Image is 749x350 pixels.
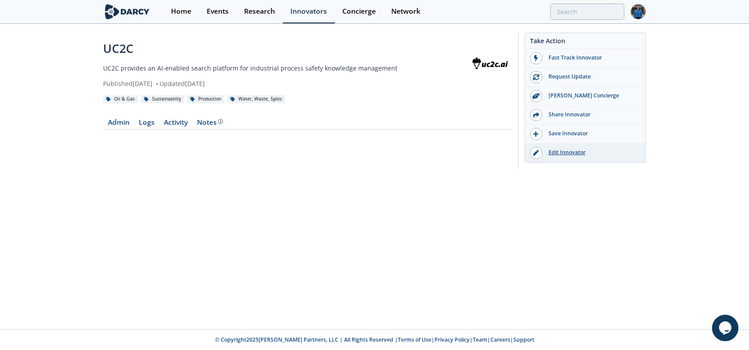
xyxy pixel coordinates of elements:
[525,125,645,144] button: Save Innovator
[342,8,376,15] div: Concierge
[525,144,645,162] a: Edit Innovator
[103,40,468,57] div: UC2C
[103,119,134,130] a: Admin
[134,119,159,130] a: Logs
[103,79,468,88] div: Published [DATE] Updated [DATE]
[712,315,740,341] iframe: chat widget
[542,73,641,81] div: Request Update
[227,95,285,103] div: Water, Waste, Spills
[244,8,275,15] div: Research
[542,54,641,62] div: Fast Track Innovator
[398,336,431,343] a: Terms of Use
[48,336,701,344] p: © Copyright 2025 [PERSON_NAME] Partners, LLC | All Rights Reserved | | | | |
[542,130,641,138] div: Save Innovator
[103,95,138,103] div: Oil & Gas
[171,8,191,15] div: Home
[103,63,468,73] p: UC2C provides an AI-enabled search platform for industrial process safety knowledge management
[513,336,534,343] a: Support
[490,336,510,343] a: Careers
[207,8,229,15] div: Events
[391,8,420,15] div: Network
[550,4,624,20] input: Advanced Search
[542,111,641,119] div: Share Innovator
[154,79,159,88] span: •
[525,36,645,49] div: Take Action
[630,4,646,19] img: Profile
[434,336,470,343] a: Privacy Policy
[218,119,223,124] img: information.svg
[159,119,192,130] a: Activity
[103,4,151,19] img: logo-wide.svg
[290,8,327,15] div: Innovators
[197,119,223,126] div: Notes
[192,119,227,130] a: Notes
[542,149,641,156] div: Edit Innovator
[187,95,224,103] div: Production
[542,92,641,100] div: [PERSON_NAME] Concierge
[141,95,184,103] div: Sustainability
[473,336,487,343] a: Team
